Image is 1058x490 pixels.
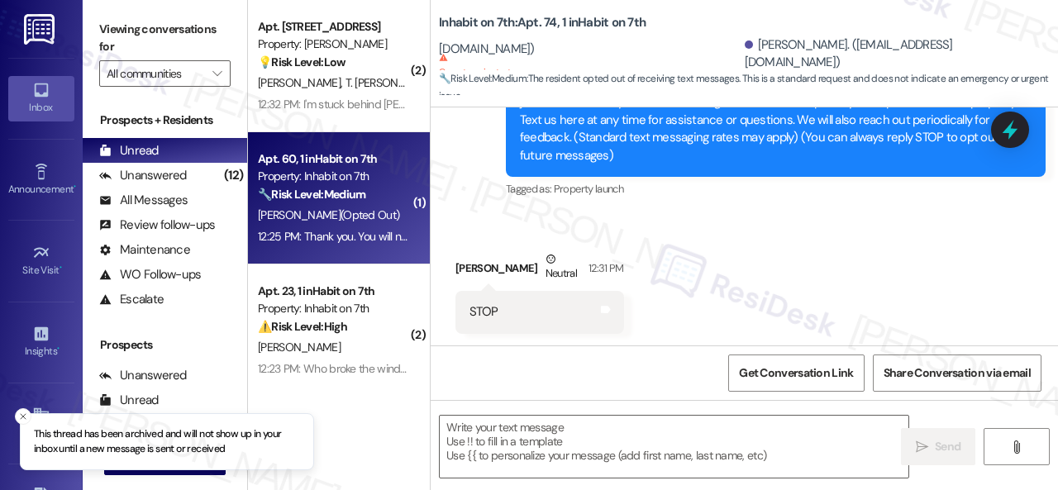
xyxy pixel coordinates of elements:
div: Property: [PERSON_NAME] [258,36,411,53]
label: Viewing conversations for [99,17,231,60]
i:  [916,440,928,454]
div: Prospects + Residents [83,112,247,129]
div: [PERSON_NAME]. ([EMAIL_ADDRESS][DOMAIN_NAME]) [439,22,741,58]
div: [PERSON_NAME] [455,250,624,291]
div: 12:31 PM [584,259,624,277]
strong: 🔧 Risk Level: Medium [258,187,365,202]
div: Escalate [99,291,164,308]
span: : The resident opted out of receiving text messages. This is a standard request and does not indi... [439,70,1058,106]
div: Hi Jamaica and Dartanyon, I'm on the new offsite Resident Support Team for Inhabit on 7th! My job... [520,76,1019,164]
div: (12) [220,163,247,188]
button: Get Conversation Link [728,354,864,392]
button: Share Conversation via email [873,354,1041,392]
div: Property: Inhabit on 7th [258,300,411,317]
sup: Cannot receive text messages [439,53,550,77]
i:  [1010,440,1022,454]
div: Apt. 60, 1 inHabit on 7th [258,150,411,168]
span: Share Conversation via email [884,364,1031,382]
b: Inhabit on 7th: Apt. 74, 1 inHabit on 7th [439,14,646,31]
div: [PERSON_NAME]. ([EMAIL_ADDRESS][DOMAIN_NAME]) [745,36,1046,72]
div: Unanswered [99,367,187,384]
span: • [57,343,60,354]
a: Insights • [8,320,74,364]
span: Send [935,438,960,455]
div: Property: Inhabit on 7th [258,168,411,185]
button: Send [901,428,975,465]
strong: ⚠️ Risk Level: High [258,319,347,334]
strong: 💡 Risk Level: Low [258,55,346,69]
span: Property launch [554,182,623,196]
div: Prospects [83,336,247,354]
button: Close toast [15,408,31,425]
span: [PERSON_NAME] [258,75,346,90]
span: [PERSON_NAME] [258,340,341,354]
p: This thread has been archived and will not show up in your inbox until a new message is sent or r... [34,427,300,456]
div: Tagged as: [506,177,1046,201]
div: Neutral [542,250,580,285]
span: • [74,181,76,193]
a: Buildings [8,401,74,445]
div: All Messages [99,192,188,209]
span: Get Conversation Link [739,364,853,382]
i:  [212,67,222,80]
a: Inbox [8,76,74,121]
span: T. [PERSON_NAME] [346,75,442,90]
img: ResiDesk Logo [24,14,58,45]
div: WO Follow-ups [99,266,201,283]
div: Unanswered [99,167,187,184]
input: All communities [107,60,204,87]
span: • [60,262,62,274]
div: 12:32 PM: I'm stuck behind [PERSON_NAME] [258,97,466,112]
div: 12:25 PM: Thank you. You will no longer receive texts from this thread. Please reply with 'UNSTOP... [258,229,1043,244]
a: Site Visit • [8,239,74,283]
div: Maintenance [99,241,190,259]
div: Unread [99,392,159,409]
div: STOP [469,303,498,321]
div: Apt. 23, 1 inHabit on 7th [258,283,411,300]
div: Apt. [STREET_ADDRESS] [258,18,411,36]
div: Unread [99,142,159,159]
strong: 🔧 Risk Level: Medium [439,72,527,85]
span: [PERSON_NAME] (Opted Out) [258,207,399,222]
div: 12:23 PM: Who broke the window in the office? [258,361,479,376]
div: Review follow-ups [99,216,215,234]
